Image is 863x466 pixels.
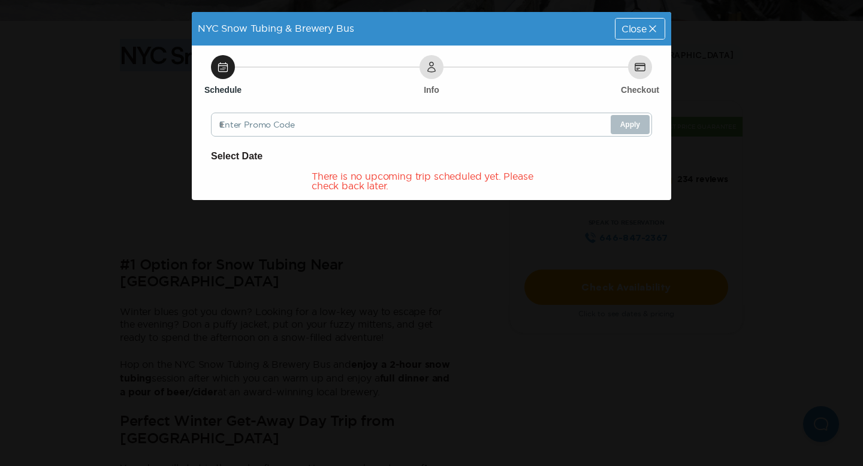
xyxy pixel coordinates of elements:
[204,84,242,96] h6: Schedule
[312,171,551,190] div: There is no upcoming trip scheduled yet. Please check back later.
[424,84,439,96] h6: Info
[198,23,354,34] span: NYC Snow Tubing & Brewery Bus
[621,84,659,96] h6: Checkout
[211,149,652,164] h6: Select Date
[621,24,647,34] span: Close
